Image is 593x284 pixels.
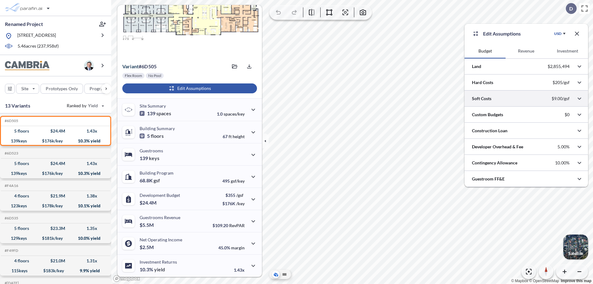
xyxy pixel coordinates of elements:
p: Building Summary [140,126,175,131]
button: Switcher ImageSatellite [563,235,588,259]
p: Contingency Allowance [472,160,517,166]
p: $5.5M [140,222,155,228]
a: Mapbox homepage [113,275,140,282]
p: $0 [565,112,570,117]
div: USD [554,31,561,36]
button: Program [84,84,118,94]
p: $24.4M [140,200,158,206]
p: 1.43x [234,267,245,273]
h5: Click to copy the code [3,119,18,123]
p: Custom Budgets [472,112,503,118]
p: Guestrooms Revenue [140,215,180,220]
p: Satellite [568,251,583,256]
img: user logo [84,61,94,70]
span: spaces/key [224,111,245,117]
img: BrandImage [5,61,49,70]
p: Guestroom FF&E [472,176,505,182]
p: 45.0% [218,245,245,250]
p: 5 [140,133,164,139]
p: Building Program [140,170,174,176]
p: No Pool [148,73,161,78]
button: Site Plan [281,271,288,278]
span: Yield [88,103,98,109]
p: 5.46 acres ( 237,958 sf) [18,43,59,50]
button: Aerial View [272,271,280,278]
p: 5.00% [557,144,570,150]
span: /gsf [236,193,243,198]
span: gsf [154,177,160,184]
p: $176K [222,201,245,206]
span: ft [229,134,232,139]
span: keys [149,155,159,161]
button: Budget [465,44,506,58]
a: Mapbox [511,279,528,283]
a: OpenStreetMap [529,279,559,283]
p: $2,855,494 [548,64,570,69]
p: $205/gsf [553,80,570,85]
p: Guestrooms [140,148,163,153]
p: 495 [222,178,245,184]
button: Edit Assumptions [122,83,257,93]
p: [STREET_ADDRESS] [17,32,56,40]
h5: Click to copy the code [3,216,18,220]
span: spaces [156,110,171,117]
h5: Click to copy the code [3,248,18,253]
button: Revenue [506,44,547,58]
p: Development Budget [140,193,180,198]
img: Switcher Image [563,235,588,259]
p: 13 Variants [5,102,30,109]
p: 1.0 [217,111,245,117]
p: Investment Returns [140,259,177,265]
p: 10.3% [140,266,165,273]
p: Hard Costs [472,79,493,86]
button: Site [16,84,39,94]
p: $2.5M [140,244,155,250]
button: Ranked by Yield [62,101,108,111]
p: 68.8K [140,177,160,184]
p: 10.00% [555,160,570,166]
p: Edit Assumptions [483,30,521,37]
p: Program [90,86,107,92]
p: Developer Overhead & Fee [472,144,523,150]
span: height [233,134,245,139]
p: $109.20 [212,223,245,228]
p: 139 [140,110,171,117]
p: Site [21,86,28,92]
p: 139 [140,155,159,161]
h5: Click to copy the code [3,151,18,155]
button: Prototypes Only [40,84,83,94]
p: D [569,6,573,11]
span: RevPAR [229,223,245,228]
p: Land [472,63,481,70]
span: yield [154,266,165,273]
span: gsf/key [231,178,245,184]
span: Variant [122,63,139,69]
p: 67 [223,134,245,139]
button: Investment [547,44,588,58]
p: Construction Loan [472,128,507,134]
span: floors [151,133,164,139]
p: Site Summary [140,103,166,108]
p: Prototypes Only [46,86,78,92]
p: Net Operating Income [140,237,182,242]
p: Renamed Project [5,21,43,28]
span: margin [231,245,245,250]
p: Flex Room [125,73,142,78]
p: # 6d505 [122,63,157,70]
h5: Click to copy the code [3,184,18,188]
span: /key [236,201,245,206]
p: $355 [222,193,245,198]
a: Improve this map [561,279,591,283]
